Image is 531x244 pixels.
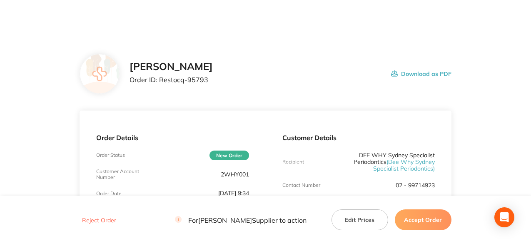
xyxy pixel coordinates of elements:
p: Order Status [96,152,125,158]
div: Open Intercom Messenger [494,207,514,227]
img: Restocq logo [43,12,127,24]
p: For [PERSON_NAME] Supplier to action [175,216,307,224]
p: Recipient [282,159,304,165]
p: 2WHY001 [221,171,249,178]
p: Order ID: Restocq- 95793 [130,76,213,83]
a: Restocq logo [43,12,127,25]
p: DEE WHY Sydney Specialist Periodontics [333,152,435,172]
button: Reject Order [80,216,119,224]
p: [DATE] 9:34 [218,190,249,196]
span: ( Dee Why Sydney Specialist Periodontics ) [373,158,435,172]
p: Contact Number [282,182,320,188]
p: Order Date [96,191,122,196]
h2: [PERSON_NAME] [130,61,213,73]
span: New Order [209,151,249,160]
p: 02 - 99714923 [396,182,435,189]
p: Order Details [96,134,249,141]
p: Customer Account Number [96,169,147,180]
p: Customer Details [282,134,435,141]
button: Download as PDF [391,61,451,87]
button: Accept Order [395,209,451,230]
button: Edit Prices [332,209,388,230]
